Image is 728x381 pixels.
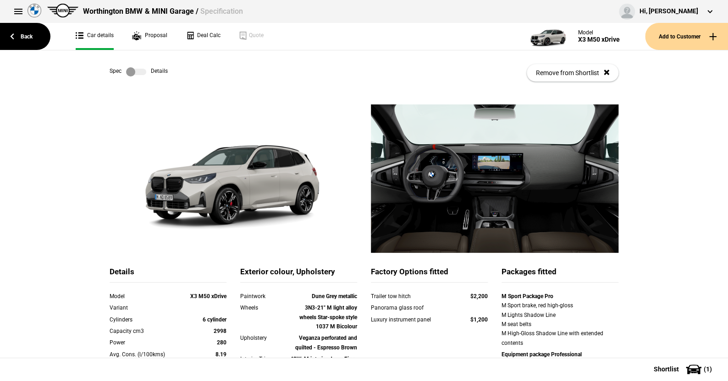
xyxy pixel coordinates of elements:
div: Avg. Cons. (l/100kms) [110,350,180,359]
strong: Veganza perforated and quilted - Espresso Brown [295,335,357,350]
div: Wheels [240,303,287,312]
strong: 3N3-21" M light alloy wheels Star-spoke style 1037 M Bicolour [299,305,357,330]
img: mini.png [47,4,78,17]
div: Panorama glass roof [371,303,453,312]
strong: 280 [217,339,226,346]
div: Spec Details [110,67,168,76]
div: Power [110,338,180,347]
div: Model [110,292,180,301]
strong: 6 cylinder [203,316,226,323]
span: Specification [200,7,243,16]
strong: Equipment package Professional [502,351,582,358]
div: Worthington BMW & MINI Garage / [83,6,243,16]
div: Factory Options fitted [371,267,488,283]
div: Trailer tow hitch [371,292,453,301]
strong: 43W-M interior decor Fine-Brushed Aluminium [290,356,357,371]
strong: M Sport Package Pro [502,293,553,299]
strong: 2998 [214,328,226,334]
span: ( 1 ) [704,366,712,372]
div: Model [578,29,620,36]
div: Interior Trim [240,354,287,364]
div: Hi, [PERSON_NAME] [640,7,698,16]
strong: X3 M50 xDrive [190,293,226,299]
strong: $2,200 [470,293,488,299]
div: Details [110,267,226,283]
button: Shortlist(1) [640,358,728,381]
div: Luxury instrument panel [371,315,453,324]
strong: 8.19 [215,351,226,358]
div: Paintwork [240,292,287,301]
a: Deal Calc [186,23,221,50]
a: Proposal [132,23,167,50]
a: Car details [76,23,114,50]
strong: Dune Grey metallic [312,293,357,299]
div: Packages fitted [502,267,618,283]
strong: $1,200 [470,316,488,323]
div: Exterior colour, Upholstery [240,267,357,283]
div: Capacity cm3 [110,327,180,336]
div: Upholstery [240,333,287,343]
div: Variant [110,303,180,312]
span: Shortlist [654,366,679,372]
button: Remove from Shortlist [527,64,618,82]
div: X3 M50 xDrive [578,36,620,44]
img: bmw.png [28,4,41,17]
div: Cylinders [110,315,180,324]
div: M Sport brake, red high-gloss M Lights Shadow Line M seat belts M High-Gloss Shadow Line with ext... [502,301,618,348]
button: Add to Customer [645,23,728,50]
